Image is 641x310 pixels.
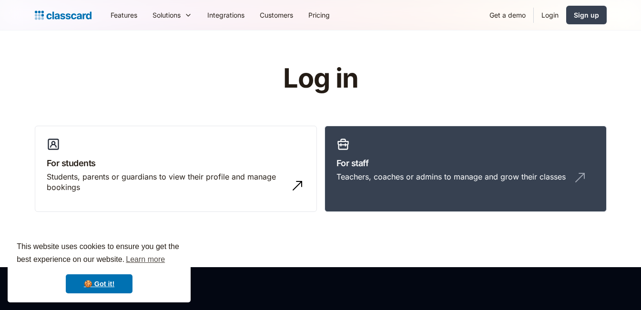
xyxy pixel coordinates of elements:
div: Teachers, coaches or admins to manage and grow their classes [336,171,566,182]
a: For studentsStudents, parents or guardians to view their profile and manage bookings [35,126,317,212]
div: Solutions [153,10,181,20]
div: Sign up [574,10,599,20]
h3: For students [47,157,305,170]
a: Pricing [301,4,337,26]
div: Solutions [145,4,200,26]
a: learn more about cookies [124,252,166,267]
div: cookieconsent [8,232,191,302]
h1: Log in [169,64,472,93]
span: This website uses cookies to ensure you get the best experience on our website. [17,241,182,267]
div: Students, parents or guardians to view their profile and manage bookings [47,171,286,193]
a: Integrations [200,4,252,26]
a: Get a demo [482,4,533,26]
a: dismiss cookie message [66,274,132,293]
a: Customers [252,4,301,26]
a: Login [534,4,566,26]
a: Features [103,4,145,26]
a: home [35,9,92,22]
a: Sign up [566,6,607,24]
h3: For staff [336,157,595,170]
a: For staffTeachers, coaches or admins to manage and grow their classes [325,126,607,212]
